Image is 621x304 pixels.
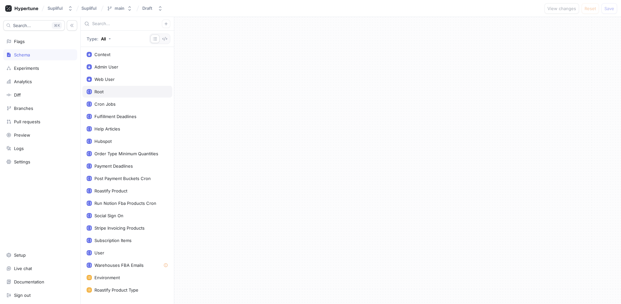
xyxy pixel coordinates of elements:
div: main [115,6,124,11]
div: Social Sign On [94,213,123,218]
span: Reset [585,7,596,10]
div: Settings [14,159,30,164]
div: Root [94,89,104,94]
div: Warehouses FBA Emails [94,263,144,268]
div: Documentation [14,279,44,284]
button: Supliful [45,3,76,14]
div: Help Articles [94,126,120,131]
div: Payment Deadlines [94,163,133,169]
div: Post Payment Buckets Cron [94,176,151,181]
span: Save [604,7,614,10]
span: Search... [13,23,31,27]
button: Type: All [84,33,113,44]
div: Roastify Product Type [94,287,138,293]
div: Cron Jobs [94,101,116,107]
div: Run Notion Fba Products Cron [94,201,156,206]
a: Documentation [3,276,77,287]
div: Sign out [14,293,31,298]
input: Search... [92,21,162,27]
div: Branches [14,106,33,111]
div: Live chat [14,266,32,271]
div: Flags [14,39,25,44]
button: Search...K [3,20,65,31]
div: Schema [14,52,30,57]
div: Setup [14,252,26,258]
div: Preview [14,132,30,138]
div: Subscription Items [94,238,132,243]
button: View changes [544,3,579,14]
div: Analytics [14,79,32,84]
button: Reset [582,3,599,14]
div: Diff [14,92,21,98]
div: Admin User [94,64,118,69]
div: Fulfillment Deadlines [94,114,136,119]
button: Draft [140,3,165,14]
div: Context [94,52,110,57]
div: Roastify Product [94,188,127,193]
div: User [94,250,104,255]
div: Logs [14,146,24,151]
span: Supliful [81,6,96,10]
p: Type: [87,36,98,41]
div: K [52,22,62,29]
div: Pull requests [14,119,40,124]
div: Web User [94,77,115,82]
div: Environment [94,275,120,280]
span: View changes [547,7,576,10]
button: Save [601,3,617,14]
div: Experiments [14,66,39,71]
div: Order Type Minimum Quantities [94,151,158,156]
div: Stripe Invoicing Products [94,225,145,231]
div: All [101,36,106,41]
button: main [104,3,135,14]
div: Hubspot [94,139,112,144]
div: Draft [142,6,152,11]
div: Supliful [48,6,63,11]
